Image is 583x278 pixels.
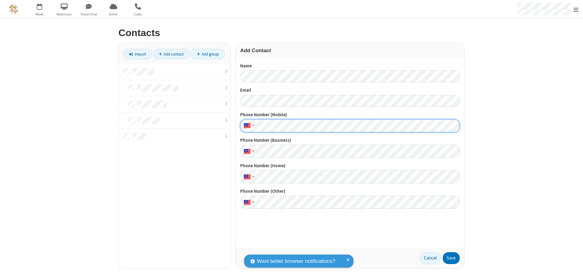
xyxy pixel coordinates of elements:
span: Webinars [53,12,76,17]
label: Phone Number (Other) [240,188,460,195]
img: QA Selenium DO NOT DELETE OR CHANGE [9,5,18,14]
div: United States: + 1 [240,145,256,158]
div: United States: + 1 [240,196,256,209]
label: Email [240,87,460,94]
span: Meet [28,12,51,17]
span: Calls [127,12,149,17]
label: Phone Number (Mobile) [240,111,460,118]
span: Team Chat [77,12,100,17]
a: Cancel [420,252,441,264]
a: Add contact [153,49,190,59]
button: Save [443,252,460,264]
div: United States: + 1 [240,170,256,183]
label: Name [240,63,460,69]
label: Phone Number (Business) [240,137,460,144]
span: Want better browser notifications? [257,257,335,265]
a: Add group [191,49,225,59]
h3: Add Contact [240,48,460,53]
span: Drive [102,12,125,17]
a: Import [123,49,152,59]
label: Phone Number (Home) [240,162,460,169]
h2: Contacts [118,28,465,38]
div: United States: + 1 [240,119,256,132]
